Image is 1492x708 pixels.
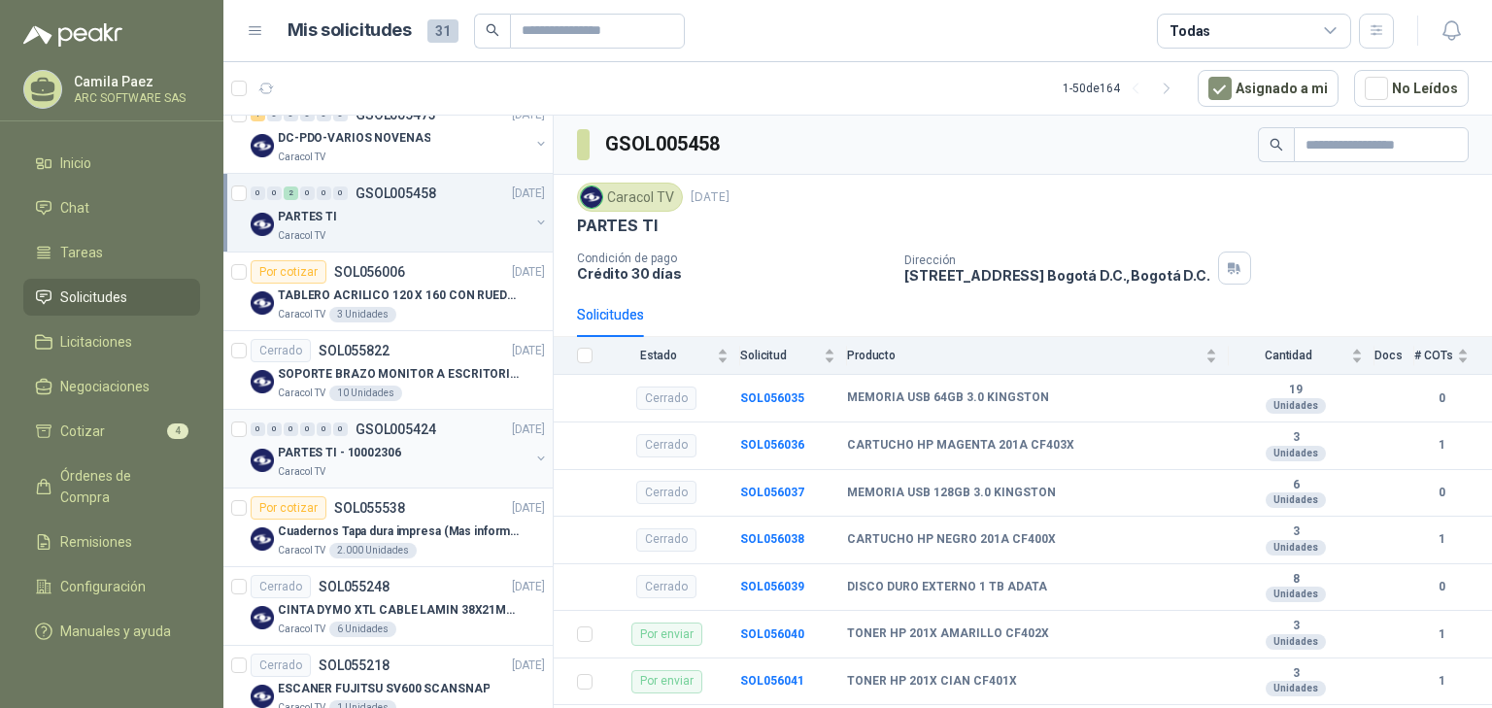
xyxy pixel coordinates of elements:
[1414,337,1492,375] th: # COTs
[278,680,490,698] p: ESCANER FUJITSU SV600 SCANSNAP
[23,23,122,47] img: Logo peakr
[577,183,683,212] div: Caracol TV
[251,186,265,200] div: 0
[847,486,1056,501] b: MEMORIA USB 128GB 3.0 KINGSTON
[251,213,274,236] img: Company Logo
[300,186,315,200] div: 0
[740,438,804,452] a: SOL056036
[329,543,417,558] div: 2.000 Unidades
[251,103,549,165] a: 1 0 0 0 0 0 GSOL005473[DATE] Company LogoDC-PDO-VARIOS NOVENASCaracol TV
[1229,337,1374,375] th: Cantidad
[278,150,325,165] p: Caracol TV
[278,307,325,322] p: Caracol TV
[1414,484,1469,502] b: 0
[334,265,405,279] p: SOL056006
[251,370,274,393] img: Company Logo
[251,654,311,677] div: Cerrado
[577,216,657,236] p: PARTES TI
[512,421,545,439] p: [DATE]
[251,575,311,598] div: Cerrado
[23,368,200,405] a: Negociaciones
[847,390,1049,406] b: MEMORIA USB 64GB 3.0 KINGSTON
[60,197,89,219] span: Chat
[631,623,702,646] div: Por enviar
[23,189,200,226] a: Chat
[329,386,402,401] div: 10 Unidades
[167,423,188,439] span: 4
[1229,478,1363,493] b: 6
[356,108,436,121] p: GSOL005473
[1266,398,1326,414] div: Unidades
[278,386,325,401] p: Caracol TV
[847,438,1074,454] b: CARTUCHO HP MAGENTA 201A CF403X
[1229,430,1363,446] b: 3
[577,265,889,282] p: Crédito 30 días
[740,580,804,593] a: SOL056039
[1229,349,1347,362] span: Cantidad
[512,657,545,675] p: [DATE]
[223,253,553,331] a: Por cotizarSOL056006[DATE] Company LogoTABLERO ACRILICO 120 X 160 CON RUEDASCaracol TV3 Unidades
[1266,446,1326,461] div: Unidades
[23,457,200,516] a: Órdenes de Compra
[512,263,545,282] p: [DATE]
[1414,530,1469,549] b: 1
[60,242,103,263] span: Tareas
[740,674,804,688] a: SOL056041
[278,543,325,558] p: Caracol TV
[904,267,1209,284] p: [STREET_ADDRESS] Bogotá D.C. , Bogotá D.C.
[74,92,195,104] p: ARC SOFTWARE SAS
[267,186,282,200] div: 0
[60,421,105,442] span: Cotizar
[23,523,200,560] a: Remisiones
[23,145,200,182] a: Inicio
[60,376,150,397] span: Negociaciones
[251,291,274,315] img: Company Logo
[251,182,549,244] a: 0 0 2 0 0 0 GSOL005458[DATE] Company LogoPARTES TICaracol TV
[251,527,274,551] img: Company Logo
[23,323,200,360] a: Licitaciones
[267,422,282,436] div: 0
[847,626,1049,642] b: TONER HP 201X AMARILLO CF402X
[251,260,326,284] div: Por cotizar
[317,186,331,200] div: 0
[1414,625,1469,644] b: 1
[1354,70,1469,107] button: No Leídos
[278,287,520,305] p: TABLERO ACRILICO 120 X 160 CON RUEDAS
[486,23,499,37] span: search
[904,253,1209,267] p: Dirección
[23,568,200,605] a: Configuración
[604,337,740,375] th: Estado
[1063,73,1182,104] div: 1 - 50 de 164
[1374,337,1414,375] th: Docs
[284,422,298,436] div: 0
[636,481,696,504] div: Cerrado
[278,464,325,480] p: Caracol TV
[636,387,696,410] div: Cerrado
[740,532,804,546] a: SOL056038
[278,444,401,462] p: PARTES TI - 10002306
[329,307,396,322] div: 3 Unidades
[23,279,200,316] a: Solicitudes
[1266,587,1326,602] div: Unidades
[60,576,146,597] span: Configuración
[278,601,520,620] p: CINTA DYMO XTL CABLE LAMIN 38X21MMBLANCO
[1414,389,1469,408] b: 0
[740,337,847,375] th: Solicitud
[847,337,1229,375] th: Producto
[60,331,132,353] span: Licitaciones
[847,580,1047,595] b: DISCO DURO EXTERNO 1 TB ADATA
[636,434,696,457] div: Cerrado
[23,234,200,271] a: Tareas
[333,186,348,200] div: 0
[577,252,889,265] p: Condición de pago
[251,339,311,362] div: Cerrado
[512,342,545,360] p: [DATE]
[278,129,430,148] p: DC-PDO-VARIOS NOVENAS
[1270,138,1283,152] span: search
[847,349,1202,362] span: Producto
[288,17,412,45] h1: Mis solicitudes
